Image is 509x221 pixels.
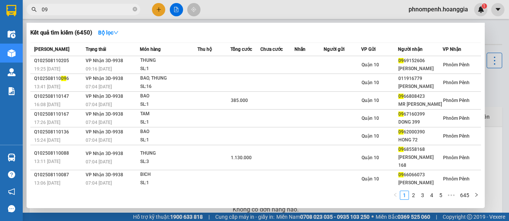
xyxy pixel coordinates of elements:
[140,74,197,83] div: BAO, THUNG
[34,110,83,118] div: Q102508110167
[474,193,479,197] span: right
[86,94,123,99] span: VP Nhận 3D-9938
[140,179,197,187] div: SL: 1
[443,133,470,139] span: Phnôm Pênh
[34,149,83,157] div: Q102508110088
[197,47,212,52] span: Thu hộ
[8,205,15,212] span: message
[398,171,442,179] div: 66066073
[140,56,197,65] div: THUNG
[436,191,445,200] li: 5
[34,159,60,164] span: 13:11 [DATE]
[398,129,404,135] span: 09
[472,191,481,200] li: Next Page
[61,76,66,81] span: 09
[34,47,69,52] span: [PERSON_NAME]
[86,58,123,63] span: VP Nhận 3D-9938
[140,118,197,127] div: SL: 1
[362,62,379,67] span: Quận 10
[133,6,137,13] span: close-circle
[437,191,445,199] a: 5
[140,171,197,179] div: BICH
[324,47,345,52] span: Người gửi
[443,155,470,160] span: Phnôm Pênh
[86,76,123,81] span: VP Nhận 3D-9938
[398,110,442,118] div: 67160399
[391,191,400,200] button: left
[362,80,379,85] span: Quận 10
[140,158,197,166] div: SL: 3
[398,136,442,144] div: HONG 72
[393,193,398,197] span: left
[472,191,481,200] button: right
[391,191,400,200] li: Previous Page
[34,138,60,143] span: 15:24 [DATE]
[398,47,423,52] span: Người nhận
[8,171,15,178] span: question-circle
[457,191,472,200] li: 645
[8,188,15,195] span: notification
[140,136,197,144] div: SL: 1
[443,116,470,121] span: Phnôm Pênh
[86,159,112,165] span: 07:04 [DATE]
[398,65,442,73] div: [PERSON_NAME]
[398,118,442,126] div: DONG 399
[140,47,161,52] span: Món hàng
[445,191,457,200] span: •••
[398,172,404,177] span: 09
[398,111,404,117] span: 09
[362,116,379,121] span: Quận 10
[34,180,60,186] span: 13:06 [DATE]
[409,191,418,200] li: 2
[443,47,461,52] span: VP Nhận
[294,47,305,52] span: Nhãn
[140,100,197,109] div: SL: 1
[133,7,137,11] span: close-circle
[34,102,60,107] span: 16:08 [DATE]
[34,84,60,89] span: 13:41 [DATE]
[86,151,123,156] span: VP Nhận 3D-9938
[458,191,471,199] a: 645
[34,75,83,83] div: Q102508110 6
[398,100,442,108] div: MR [PERSON_NAME]
[140,149,197,158] div: THUNG
[231,98,248,103] span: 385.000
[398,75,442,83] div: 011916779
[427,191,436,200] li: 4
[398,94,404,99] span: 09
[443,176,470,182] span: Phnôm Pênh
[398,128,442,136] div: 62000390
[398,179,442,187] div: [PERSON_NAME]
[140,83,197,91] div: SL: 16
[34,92,83,100] div: Q102508110147
[8,49,16,57] img: warehouse-icon
[400,191,409,199] a: 1
[86,111,123,117] span: VP Nhận 3D-9938
[86,102,112,107] span: 07:04 [DATE]
[418,191,427,200] li: 3
[86,66,112,72] span: 09:16 [DATE]
[362,176,379,182] span: Quận 10
[231,155,252,160] span: 1.130.000
[443,62,470,67] span: Phnôm Pênh
[8,154,16,161] img: warehouse-icon
[398,92,442,100] div: 66808423
[361,47,376,52] span: VP Gửi
[445,191,457,200] li: Next 5 Pages
[86,138,112,143] span: 07:04 [DATE]
[34,57,83,65] div: Q102508110205
[34,128,83,136] div: Q102508110136
[362,98,379,103] span: Quận 10
[86,129,123,135] span: VP Nhận 3D-9938
[42,5,131,14] input: Tìm tên, số ĐT hoặc mã đơn
[398,146,442,154] div: 68558168
[443,80,470,85] span: Phnôm Pênh
[8,68,16,76] img: warehouse-icon
[260,47,283,52] span: Chưa cước
[6,5,16,16] img: logo-vxr
[362,155,379,160] span: Quận 10
[140,65,197,73] div: SL: 1
[140,128,197,136] div: BAO
[8,30,16,38] img: warehouse-icon
[140,92,197,100] div: BAO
